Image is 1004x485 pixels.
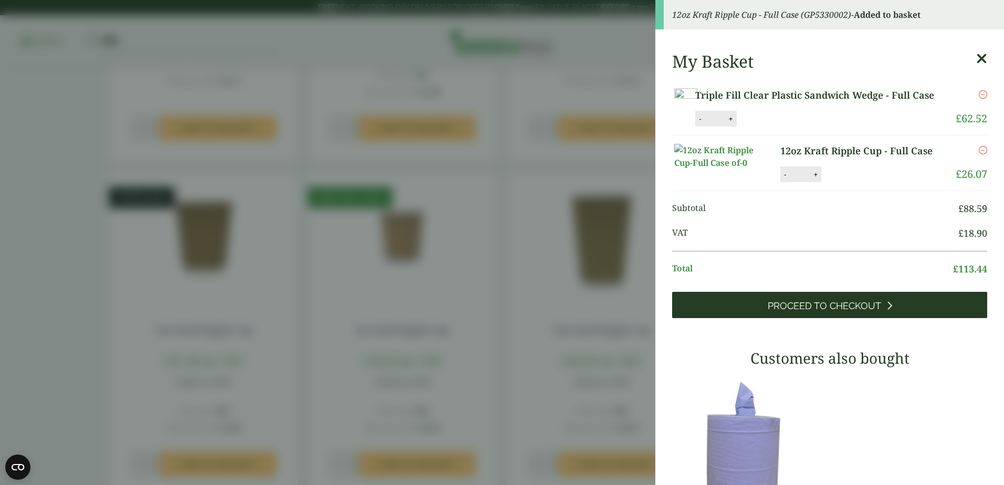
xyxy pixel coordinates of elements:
button: - [696,114,704,123]
span: Subtotal [672,202,958,216]
span: Total [672,262,953,276]
a: Remove this item [979,88,987,101]
em: 12oz Kraft Ripple Cup - Full Case (GP5330002) [672,9,851,20]
a: Proceed to Checkout [672,292,987,318]
a: Triple Fill Clear Plastic Sandwich Wedge - Full Case [695,88,945,102]
bdi: 18.90 [958,227,987,239]
button: + [810,170,821,179]
span: Proceed to Checkout [768,300,881,312]
h3: Customers also bought [672,350,987,367]
button: Open CMP widget [5,455,30,480]
span: £ [958,202,964,215]
a: 12oz Kraft Ripple Cup - Full Case [780,144,944,158]
bdi: 88.59 [958,202,987,215]
span: £ [956,167,961,181]
strong: Added to basket [854,9,921,20]
h2: My Basket [672,51,754,71]
img: 12oz Kraft Ripple Cup-Full Case of-0 [674,144,769,169]
span: £ [953,262,958,275]
span: £ [956,111,961,125]
button: + [726,114,736,123]
bdi: 113.44 [953,262,987,275]
button: - [781,170,789,179]
span: VAT [672,226,958,240]
span: £ [958,227,964,239]
bdi: 62.52 [956,111,987,125]
a: Remove this item [979,144,987,156]
bdi: 26.07 [956,167,987,181]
